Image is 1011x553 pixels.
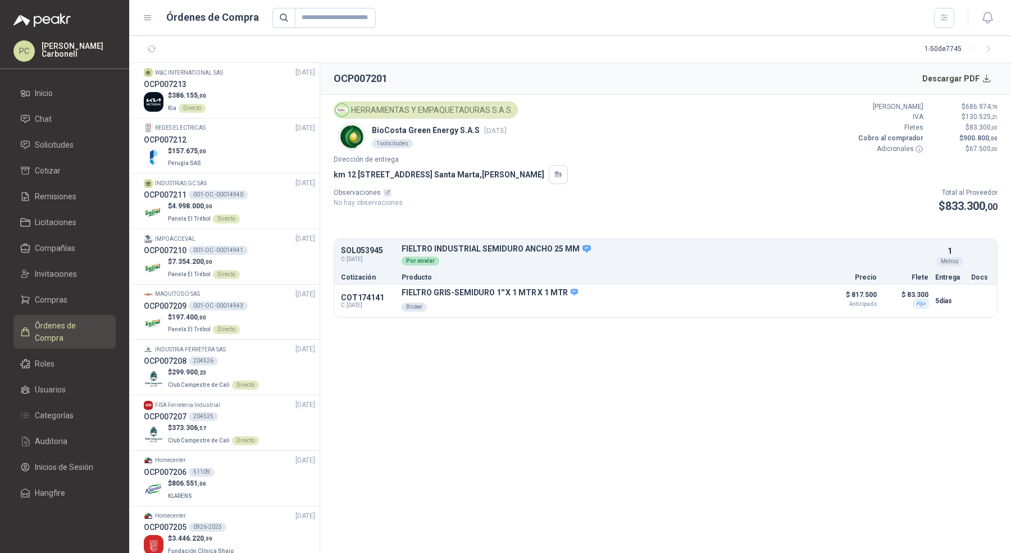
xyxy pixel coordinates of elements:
a: Invitaciones [13,263,116,285]
span: Panela El Trébol [168,216,211,222]
img: Company Logo [144,345,153,354]
p: IVA [856,112,923,122]
p: [PERSON_NAME] [856,102,923,112]
img: Company Logo [144,401,153,410]
h3: OCP007208 [144,355,186,367]
span: Cotizar [35,164,61,177]
p: $ [939,198,998,215]
span: ,00 [989,135,998,141]
span: Chat [35,113,52,125]
div: Directo [213,270,240,279]
p: $ 83.300 [884,288,928,301]
div: Directo [213,325,240,334]
p: $ [168,146,206,157]
span: 833.300 [945,199,998,213]
span: [DATE] [295,234,315,244]
p: Docs [971,274,990,281]
span: Hangfire [35,487,65,499]
span: [DATE] [295,511,315,522]
span: Usuarios [35,383,66,396]
p: $ [168,478,206,489]
div: Directo [179,104,206,113]
p: $ [930,122,998,133]
span: C: [DATE] [341,302,395,309]
div: 001-OC -00014941 [189,246,248,255]
span: ,23 [198,369,206,376]
p: 5 días [935,294,964,308]
p: COT174141 [341,293,395,302]
p: Dirección de entrega [334,154,998,165]
p: Fletes [856,122,923,133]
img: Company Logo [144,290,153,299]
div: Directo [232,436,259,445]
a: Cotizar [13,160,116,181]
p: $ 817.500 [821,288,877,307]
span: Solicitudes [35,139,74,151]
span: 806.551 [172,479,206,487]
span: 7.354.200 [172,258,212,266]
img: Company Logo [144,511,153,520]
span: 900.800 [963,134,998,142]
img: Company Logo [144,92,163,112]
div: Fijo [913,299,928,308]
span: ,00 [991,125,998,131]
a: Company LogoMAQUITODO SAS[DATE] OCP007209001-OC -00014943Company Logo$197.400,00Panela El TrébolD... [144,289,315,335]
span: 197.400 [172,313,206,321]
span: 130.525 [966,113,998,121]
p: Homecenter [155,456,186,465]
a: Inicio [13,83,116,104]
span: ,00 [991,146,998,152]
span: [DATE] [295,67,315,78]
a: Categorías [13,405,116,426]
img: Company Logo [144,124,153,132]
span: 157.675 [172,147,206,155]
span: [DATE] [295,178,315,189]
span: ,99 [204,536,212,542]
span: 83.300 [969,124,998,131]
span: Anticipado [821,301,877,307]
div: 001-OC -00014940 [189,190,248,199]
span: Panela El Trébol [168,326,211,332]
p: Entrega [935,274,964,281]
img: Company Logo [144,480,163,500]
span: 299.900 [172,368,206,376]
a: Inicios de Sesión [13,456,116,478]
p: [PERSON_NAME] Carbonell [42,42,116,58]
img: Logo peakr [13,13,71,27]
span: [DATE] [295,289,315,300]
span: ,57 [198,425,206,431]
p: Precio [821,274,877,281]
p: $ [168,90,206,101]
img: Company Logo [144,314,163,333]
a: Usuarios [13,379,116,400]
div: Por enviar [402,257,439,266]
h3: OCP007213 [144,78,186,90]
div: 204526 [189,357,218,365]
span: Licitaciones [35,216,76,228]
a: Órdenes de Compra [13,315,116,349]
span: Perugia SAS [168,160,201,166]
p: $ [168,312,240,323]
div: Broker [402,303,427,312]
a: Licitaciones [13,212,116,233]
p: Homecenter [155,511,186,520]
p: $ [168,367,259,378]
div: Directo [232,381,259,390]
p: Adicionales [856,144,923,154]
span: Kia [168,105,176,111]
span: C: [DATE] [341,255,395,264]
span: Roles [35,358,54,370]
a: Chat [13,108,116,130]
p: $ [168,533,236,544]
div: 1 solicitudes [372,139,413,148]
p: $ [930,133,998,144]
a: Solicitudes [13,134,116,156]
a: W&C INTERNATIONAL SAS[DATE] OCP007213Company Logo$386.155,00KiaDirecto [144,67,315,113]
span: [DATE] [295,123,315,134]
p: $ [168,257,240,267]
a: Company LogoREDES ELECTRICAS[DATE] OCP007212Company Logo$157.675,00Perugia SAS [144,123,315,169]
p: Total al Proveedor [939,188,998,198]
p: INDUSTRIA FERRETERA SAS [155,345,226,354]
span: ,00 [985,202,998,212]
a: Remisiones [13,186,116,207]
